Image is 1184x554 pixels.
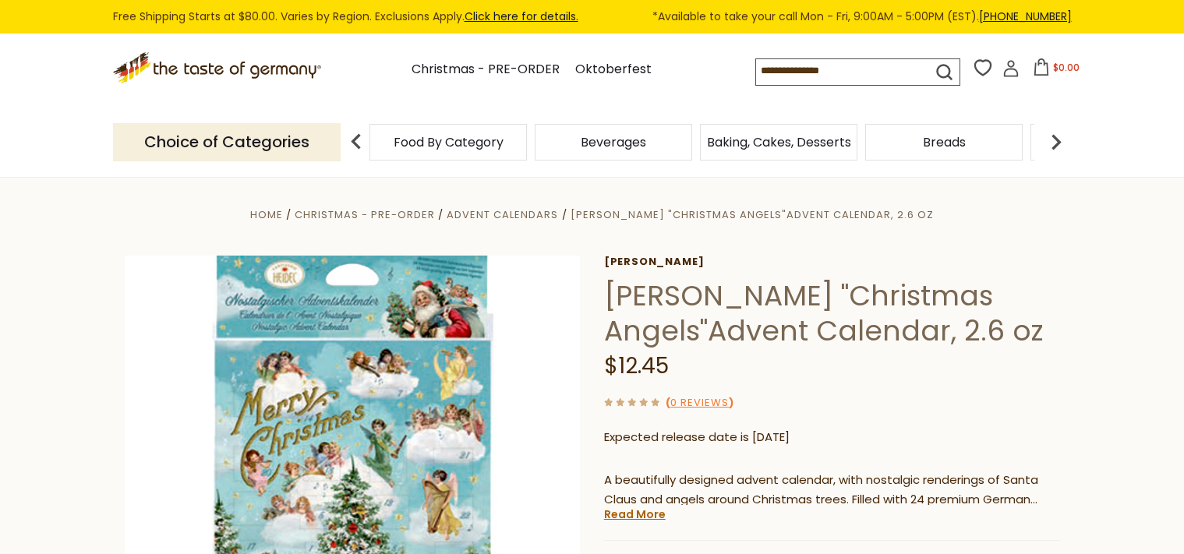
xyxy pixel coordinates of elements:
[604,506,666,522] a: Read More
[571,207,934,222] a: [PERSON_NAME] "Christmas Angels"Advent Calendar, 2.6 oz
[707,136,851,148] a: Baking, Cakes, Desserts
[1041,126,1072,157] img: next arrow
[666,395,733,410] span: ( )
[394,136,504,148] a: Food By Category
[652,8,1072,26] span: *Available to take your call Mon - Fri, 9:00AM - 5:00PM (EST).
[670,395,729,411] a: 0 Reviews
[604,471,1060,510] p: A beautifully designed advent calendar, with nostalgic renderings of Santa Claus and angels aroun...
[341,126,372,157] img: previous arrow
[250,207,283,222] a: Home
[604,278,1060,348] h1: [PERSON_NAME] "Christmas Angels"Advent Calendar, 2.6 oz
[979,9,1072,24] a: [PHONE_NUMBER]
[575,59,652,80] a: Oktoberfest
[113,8,1072,26] div: Free Shipping Starts at $80.00. Varies by Region. Exclusions Apply.
[295,207,435,222] a: Christmas - PRE-ORDER
[1053,61,1080,74] span: $0.00
[581,136,646,148] a: Beverages
[113,123,341,161] p: Choice of Categories
[465,9,578,24] a: Click here for details.
[604,351,669,381] span: $12.45
[604,428,1060,447] p: Expected release date is [DATE]
[447,207,558,222] a: Advent Calendars
[412,59,560,80] a: Christmas - PRE-ORDER
[1023,58,1089,82] button: $0.00
[604,256,1060,268] a: [PERSON_NAME]
[923,136,966,148] a: Breads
